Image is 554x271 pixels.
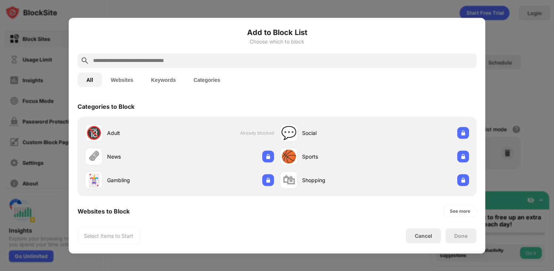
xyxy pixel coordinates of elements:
[107,176,179,184] div: Gambling
[454,233,468,239] div: Done
[302,129,375,137] div: Social
[81,56,89,65] img: search.svg
[185,72,229,87] button: Categories
[281,125,297,140] div: 💬
[78,27,476,38] h6: Add to Block List
[142,72,185,87] button: Keywords
[84,232,133,239] div: Select Items to Start
[78,103,134,110] div: Categories to Block
[281,149,297,164] div: 🏀
[283,173,295,188] div: 🛍
[88,149,100,164] div: 🗞
[78,72,102,87] button: All
[86,173,102,188] div: 🃏
[302,153,375,160] div: Sports
[302,176,375,184] div: Shopping
[107,153,179,160] div: News
[450,207,470,215] div: See more
[86,125,102,140] div: 🔞
[102,72,142,87] button: Websites
[78,207,130,215] div: Websites to Block
[415,233,432,239] div: Cancel
[240,130,274,136] span: Already blocked
[78,38,476,44] div: Choose which to block
[107,129,179,137] div: Adult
